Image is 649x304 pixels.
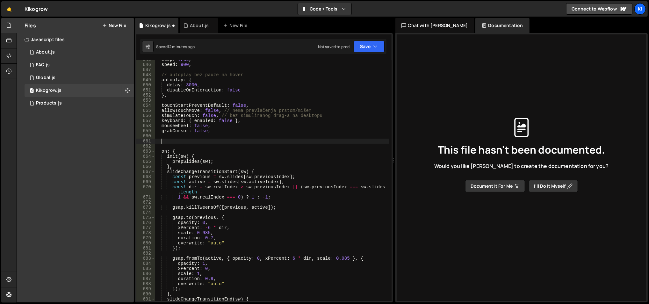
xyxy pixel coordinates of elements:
[136,241,155,246] div: 680
[25,84,134,97] div: 17083/47045.js
[136,77,155,83] div: 649
[136,144,155,149] div: 662
[36,49,55,55] div: About.js
[136,215,155,220] div: 675
[438,145,605,155] span: This file hasn't been documented.
[136,210,155,215] div: 674
[136,123,155,128] div: 658
[136,195,155,200] div: 671
[136,164,155,169] div: 666
[136,83,155,88] div: 650
[1,1,17,17] a: 🤙
[529,180,578,192] button: I’ll do it myself
[136,292,155,297] div: 690
[136,174,155,179] div: 668
[136,251,155,256] div: 682
[25,46,134,59] div: 17083/47527.js
[136,230,155,235] div: 678
[566,3,632,15] a: Connect to Webflow
[136,108,155,113] div: 655
[298,3,351,15] button: Code + Tools
[136,205,155,210] div: 673
[25,71,134,84] div: 17083/47526.js
[136,67,155,72] div: 647
[136,271,155,276] div: 686
[168,44,195,49] div: 12 minutes ago
[136,235,155,241] div: 679
[136,113,155,118] div: 656
[136,139,155,144] div: 661
[25,5,48,13] div: Kikogrow
[136,128,155,134] div: 659
[136,179,155,185] div: 669
[136,134,155,139] div: 660
[25,97,134,110] div: 17083/48009.js
[136,72,155,77] div: 648
[136,88,155,93] div: 651
[30,89,34,94] span: 0
[634,3,646,15] a: Ki
[156,44,195,49] div: Saved
[36,75,55,81] div: Global.js
[136,103,155,108] div: 654
[136,169,155,174] div: 667
[136,256,155,261] div: 683
[136,93,155,98] div: 652
[354,41,385,52] button: Save
[136,220,155,225] div: 676
[136,266,155,271] div: 685
[136,297,155,302] div: 691
[136,62,155,67] div: 646
[17,33,134,46] div: Javascript files
[136,185,155,195] div: 670
[145,22,171,29] div: Kikogrow.js
[136,200,155,205] div: 672
[136,98,155,103] div: 653
[102,23,126,28] button: New File
[25,59,134,71] div: 17083/48007.js
[136,118,155,123] div: 657
[136,276,155,281] div: 687
[25,22,36,29] h2: Files
[318,44,350,49] div: Not saved to prod
[190,22,209,29] div: About.js
[475,18,529,33] div: Documentation
[136,286,155,292] div: 689
[395,18,474,33] div: Chat with [PERSON_NAME]
[136,261,155,266] div: 684
[434,163,609,170] span: Would you like [PERSON_NAME] to create the documentation for you?
[136,281,155,286] div: 688
[136,159,155,164] div: 665
[136,246,155,251] div: 681
[36,100,62,106] div: Products.js
[36,62,50,68] div: FAQ.js
[136,225,155,230] div: 677
[136,149,155,154] div: 663
[223,22,250,29] div: New File
[36,88,61,93] div: Kikogrow.js
[465,180,525,192] button: Document it for me
[136,154,155,159] div: 664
